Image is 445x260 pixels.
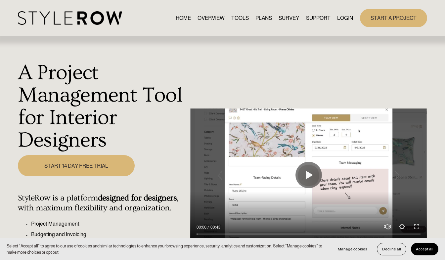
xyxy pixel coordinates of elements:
[18,155,135,176] a: START 14 DAY FREE TRIAL
[31,220,186,228] p: Project Management
[382,247,401,251] span: Decline all
[18,62,186,152] h1: A Project Management Tool for Interior Designers
[197,224,208,231] div: Current time
[411,243,438,255] button: Accept all
[360,9,427,27] a: START A PROJECT
[197,232,421,236] input: Seek
[98,193,177,203] strong: designed for designers
[18,11,122,25] img: StyleRow
[306,14,331,22] a: folder dropdown
[255,14,272,22] a: PLANS
[337,14,353,22] a: LOGIN
[231,14,249,22] a: TOOLS
[333,243,372,255] button: Manage cookies
[306,14,331,22] span: SUPPORT
[176,14,191,22] a: HOME
[198,14,225,22] a: OVERVIEW
[416,247,433,251] span: Accept all
[377,243,406,255] button: Decline all
[295,162,322,188] button: Play
[31,231,186,238] p: Budgeting and Invoicing
[7,243,326,255] p: Select “Accept all” to agree to our use of cookies and similar technologies to enhance your brows...
[18,193,186,213] h4: StyleRow is a platform , with maximum flexibility and organization.
[338,247,367,251] span: Manage cookies
[208,224,222,231] div: Duration
[279,14,299,22] a: SURVEY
